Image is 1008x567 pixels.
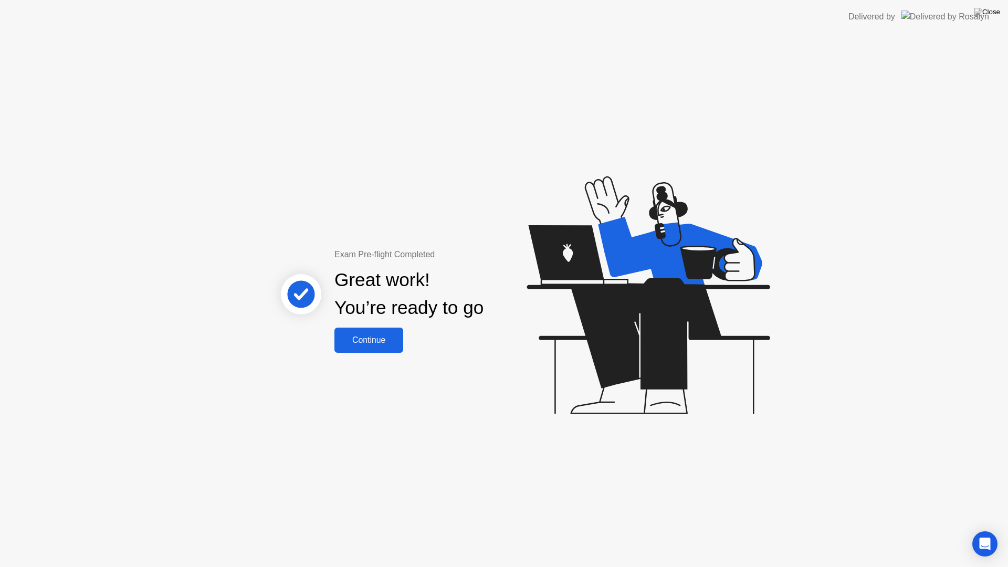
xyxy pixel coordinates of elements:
button: Continue [334,328,403,353]
div: Continue [338,335,400,345]
img: Close [974,8,1000,16]
div: Open Intercom Messenger [972,531,997,556]
div: Delivered by [848,10,895,23]
div: Exam Pre-flight Completed [334,248,551,261]
img: Delivered by Rosalyn [901,10,989,23]
div: Great work! You’re ready to go [334,266,484,322]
